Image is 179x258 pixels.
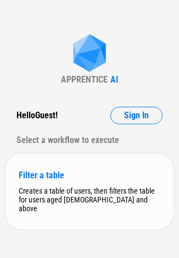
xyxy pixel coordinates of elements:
[19,186,160,213] div: Creates a table of users, then filters the table for users aged [DEMOGRAPHIC_DATA] and above
[16,131,163,149] div: Select a workflow to execute
[110,107,163,124] button: Sign In
[61,74,108,85] div: APPRENTICE
[124,111,149,120] span: Sign In
[19,170,160,180] div: Filter a table
[68,34,111,74] img: Apprentice AI
[16,107,58,124] div: Hello Guest !
[110,74,118,85] div: AI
